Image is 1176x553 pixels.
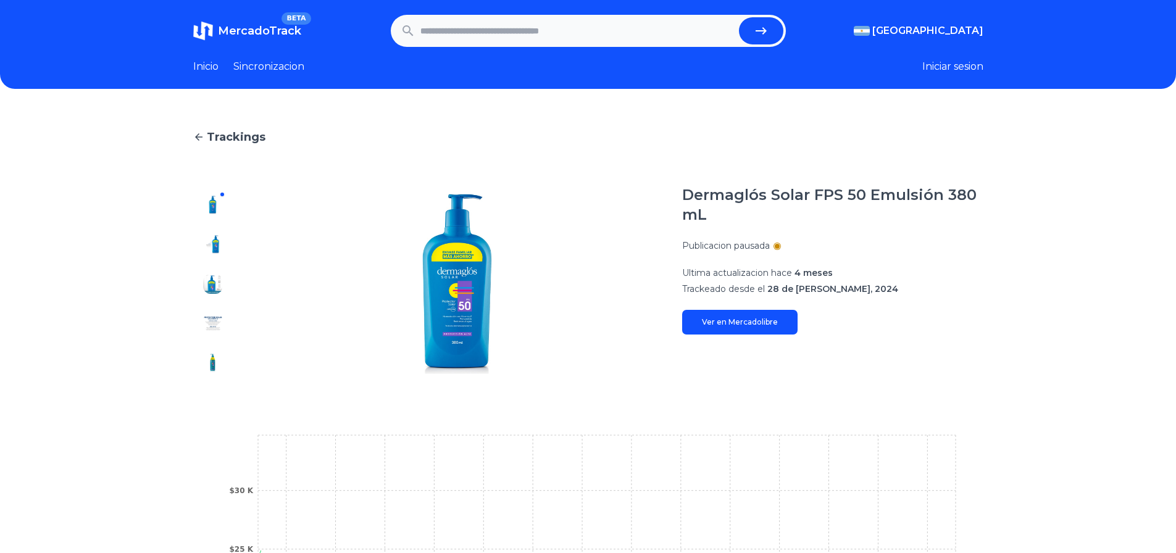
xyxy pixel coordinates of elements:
[229,486,253,495] tspan: $30 K
[872,23,983,38] span: [GEOGRAPHIC_DATA]
[281,12,311,25] span: BETA
[682,185,983,225] h1: Dermaglós Solar FPS 50 Emulsión 380 mL
[203,195,223,215] img: Dermaglós Solar FPS 50 Emulsión 380 mL
[233,59,304,74] a: Sincronizacion
[682,283,765,294] span: Trackeado desde el
[193,21,213,41] img: MercadoTrack
[203,353,223,373] img: Dermaglós Solar FPS 50 Emulsión 380 mL
[218,24,301,38] span: MercadoTrack
[203,314,223,333] img: Dermaglós Solar FPS 50 Emulsión 380 mL
[193,59,219,74] a: Inicio
[682,310,798,335] a: Ver en Mercadolibre
[682,267,792,278] span: Ultima actualizacion hace
[854,26,870,36] img: Argentina
[193,21,301,41] a: MercadoTrackBETA
[682,239,770,252] p: Publicacion pausada
[767,283,898,294] span: 28 de [PERSON_NAME], 2024
[257,185,657,383] img: Dermaglós Solar FPS 50 Emulsión 380 mL
[203,235,223,254] img: Dermaglós Solar FPS 50 Emulsión 380 mL
[203,274,223,294] img: Dermaglós Solar FPS 50 Emulsión 380 mL
[794,267,833,278] span: 4 meses
[207,128,265,146] span: Trackings
[193,128,983,146] a: Trackings
[922,59,983,74] button: Iniciar sesion
[854,23,983,38] button: [GEOGRAPHIC_DATA]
